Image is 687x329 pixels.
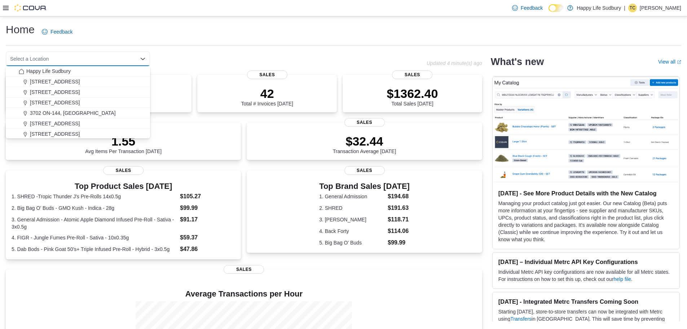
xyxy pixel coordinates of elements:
span: [STREET_ADDRESS] [30,78,80,85]
dd: $194.68 [388,192,410,201]
button: [STREET_ADDRESS] [6,87,150,98]
span: Sales [344,118,385,127]
dt: 3. [PERSON_NAME] [319,216,385,223]
p: $1362.40 [387,86,438,101]
span: Feedback [521,4,543,12]
button: Happy Life Sudbury [6,66,150,77]
button: Close list of options [140,56,146,62]
h3: Top Brand Sales [DATE] [319,182,410,191]
span: 3702 ON-144, [GEOGRAPHIC_DATA] [30,109,116,117]
a: View allExternal link [658,59,681,65]
span: Happy Life Sudbury [26,68,71,75]
dt: 1. General Admission [319,193,385,200]
dt: 4. FIGR - Jungle Fumes Pre-Roll - Sativa - 10x0.35g [12,234,177,241]
span: Sales [103,166,144,175]
h3: [DATE] - See More Product Details with the New Catalog [498,190,674,197]
dd: $118.71 [388,215,410,224]
span: Sales [392,70,432,79]
h3: Top Product Sales [DATE] [12,182,235,191]
button: [STREET_ADDRESS] [6,118,150,129]
h4: Average Transactions per Hour [12,290,476,298]
div: Total # Invoices [DATE] [241,86,293,107]
div: Avg Items Per Transaction [DATE] [85,134,162,154]
div: Choose from the following options [6,66,150,150]
dd: $59.37 [180,233,235,242]
span: [STREET_ADDRESS] [30,130,80,138]
button: [STREET_ADDRESS] [6,129,150,139]
dt: 2. SHRED [319,204,385,212]
span: Sales [224,265,264,274]
span: [STREET_ADDRESS] [30,120,80,127]
span: Sales [247,70,287,79]
dd: $105.27 [180,192,235,201]
input: Dark Mode [549,4,564,12]
p: 42 [241,86,293,101]
dt: 3. General Admission - Atomic Apple Diamond Infused Pre-Roll - Sativa - 3x0.5g [12,216,177,230]
dt: 2. Big Bag O' Buds - GMO Kush - Indica - 28g [12,204,177,212]
a: Feedback [509,1,546,15]
p: 1.55 [85,134,162,148]
dd: $191.63 [388,204,410,212]
dd: $99.99 [388,238,410,247]
h3: [DATE] – Individual Metrc API Key Configurations [498,258,674,265]
p: Individual Metrc API key configurations are now available for all Metrc states. For instructions ... [498,268,674,283]
div: Total Sales [DATE] [387,86,438,107]
p: $32.44 [333,134,396,148]
span: Feedback [50,28,72,35]
dt: 5. Dab Bods - Pink Goat 50’s+ Triple Infused Pre-Roll - Hybrid - 3x0.5g [12,246,177,253]
span: [STREET_ADDRESS] [30,88,80,96]
dd: $47.86 [180,245,235,254]
p: [PERSON_NAME] [640,4,681,12]
p: | [624,4,625,12]
dd: $99.99 [180,204,235,212]
div: Transaction Average [DATE] [333,134,396,154]
button: [STREET_ADDRESS] [6,77,150,87]
h1: Home [6,22,35,37]
h3: [DATE] - Integrated Metrc Transfers Coming Soon [498,298,674,305]
a: Feedback [39,25,75,39]
a: Transfers [510,316,532,322]
dt: 1. SHRED -Tropic Thunder J's Pre-Rolls 14x0.5g [12,193,177,200]
img: Cova [14,4,47,12]
span: TC [630,4,635,12]
p: Updated 4 minute(s) ago [427,60,482,66]
dt: 5. Big Bag O' Buds [319,239,385,246]
button: [STREET_ADDRESS] [6,98,150,108]
span: Sales [344,166,385,175]
dd: $114.06 [388,227,410,235]
h2: What's new [491,56,544,68]
button: 3702 ON-144, [GEOGRAPHIC_DATA] [6,108,150,118]
dd: $91.17 [180,215,235,224]
span: [STREET_ADDRESS] [30,99,80,106]
dt: 4. Back Forty [319,228,385,235]
div: Tanner Chretien [628,4,637,12]
svg: External link [677,60,681,64]
p: Happy Life Sudbury [577,4,621,12]
a: help file [614,276,631,282]
p: Managing your product catalog just got easier. Our new Catalog (Beta) puts more information at yo... [498,200,674,243]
